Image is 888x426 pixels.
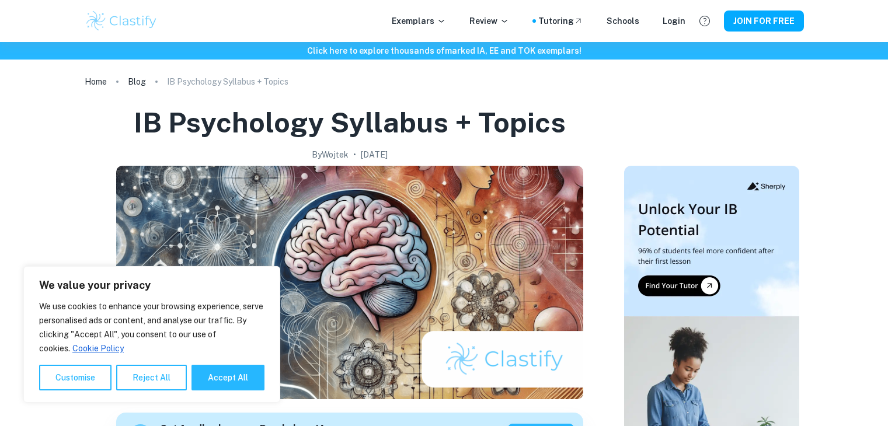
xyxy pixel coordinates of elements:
p: We value your privacy [39,278,264,292]
a: Schools [607,15,639,27]
h2: By Wojtek [312,148,349,161]
button: Help and Feedback [695,11,715,31]
img: IB Psychology Syllabus + Topics cover image [116,166,583,399]
p: Exemplars [392,15,446,27]
button: Accept All [191,365,264,390]
a: Tutoring [538,15,583,27]
h1: IB Psychology Syllabus + Topics [134,104,566,141]
a: Home [85,74,107,90]
p: Review [469,15,509,27]
button: Reject All [116,365,187,390]
h2: [DATE] [361,148,388,161]
p: We use cookies to enhance your browsing experience, serve personalised ads or content, and analys... [39,299,264,355]
button: Customise [39,365,112,390]
a: Cookie Policy [72,343,124,354]
h6: Click here to explore thousands of marked IA, EE and TOK exemplars ! [2,44,886,57]
p: IB Psychology Syllabus + Topics [167,75,288,88]
img: Clastify logo [85,9,159,33]
div: We value your privacy [23,266,280,403]
a: Blog [128,74,146,90]
a: Login [663,15,685,27]
button: JOIN FOR FREE [724,11,804,32]
p: • [353,148,356,161]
